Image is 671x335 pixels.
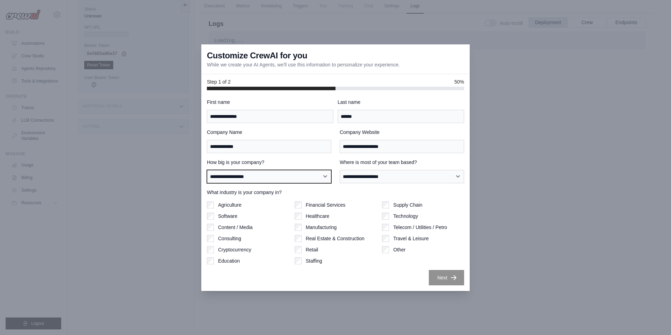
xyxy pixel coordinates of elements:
[218,213,237,220] label: Software
[636,301,671,335] iframe: Chat Widget
[218,246,251,253] label: Cryptocurrency
[393,224,447,231] label: Telecom / Utilities / Petro
[454,78,464,85] span: 50%
[340,159,464,166] label: Where is most of your team based?
[207,159,331,166] label: How big is your company?
[218,235,241,242] label: Consulting
[207,189,464,196] label: What industry is your company in?
[207,61,400,68] p: While we create your AI Agents, we'll use this information to personalize your experience.
[306,201,346,208] label: Financial Services
[393,213,418,220] label: Technology
[306,235,365,242] label: Real Estate & Construction
[207,78,231,85] span: Step 1 of 2
[207,99,333,106] label: First name
[306,224,337,231] label: Manufacturing
[218,201,241,208] label: Agriculture
[306,213,330,220] label: Healthcare
[218,224,253,231] label: Content / Media
[338,99,464,106] label: Last name
[218,257,240,264] label: Education
[207,129,331,136] label: Company Name
[306,246,318,253] label: Retail
[393,246,405,253] label: Other
[306,257,322,264] label: Staffing
[429,270,464,285] button: Next
[393,235,428,242] label: Travel & Leisure
[340,129,464,136] label: Company Website
[207,50,307,61] h3: Customize CrewAI for you
[393,201,422,208] label: Supply Chain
